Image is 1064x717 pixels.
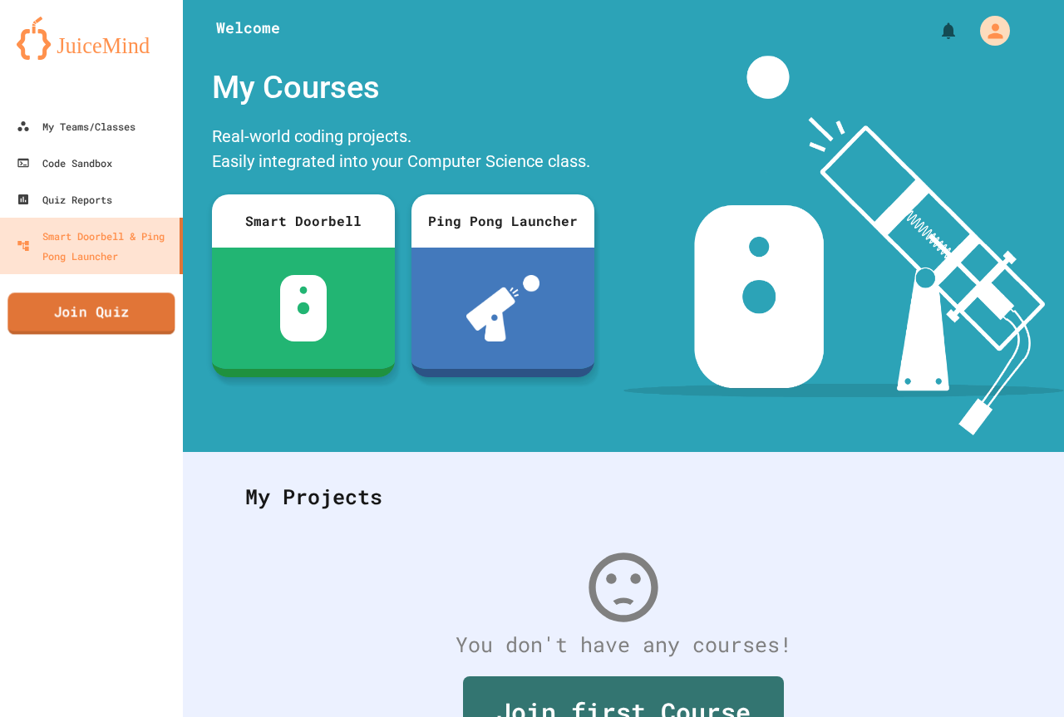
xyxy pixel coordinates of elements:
div: Code Sandbox [17,153,112,173]
div: You don't have any courses! [229,629,1018,661]
div: Smart Doorbell [212,194,395,248]
div: Smart Doorbell & Ping Pong Launcher [17,226,173,266]
div: My Account [963,12,1014,50]
a: Join Quiz [7,292,175,334]
div: Real-world coding projects. Easily integrated into your Computer Science class. [204,120,603,182]
img: ppl-with-ball.png [466,275,540,341]
img: banner-image-my-projects.png [623,56,1064,435]
div: My Teams/Classes [17,116,135,136]
div: Ping Pong Launcher [411,194,594,248]
div: Quiz Reports [17,189,112,209]
div: My Notifications [908,17,963,45]
img: logo-orange.svg [17,17,166,60]
div: My Projects [229,464,1018,529]
div: My Courses [204,56,603,120]
img: sdb-white.svg [280,275,328,341]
